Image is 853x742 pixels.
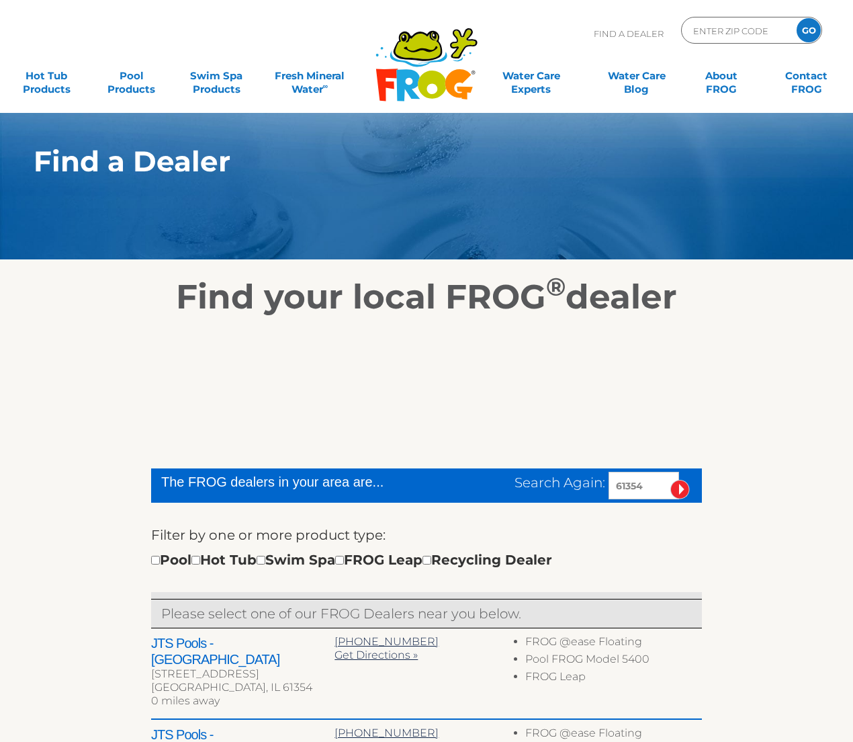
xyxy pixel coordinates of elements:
[161,472,432,492] div: The FROG dealers in your area are...
[594,17,664,50] p: Find A Dealer
[688,63,754,89] a: AboutFROG
[13,63,79,89] a: Hot TubProducts
[151,549,552,571] div: Pool Hot Tub Swim Spa FROG Leap Recycling Dealer
[151,635,334,667] h2: JTS Pools - [GEOGRAPHIC_DATA]
[34,145,757,177] h1: Find a Dealer
[334,649,418,661] a: Get Directions »
[151,694,220,707] span: 0 miles away
[525,653,702,670] li: Pool FROG Model 5400
[692,21,782,40] input: Zip Code Form
[604,63,670,89] a: Water CareBlog
[546,272,566,302] sup: ®
[151,667,334,681] div: [STREET_ADDRESS]
[13,277,840,317] h2: Find your local FROG dealer
[797,18,821,42] input: GO
[99,63,165,89] a: PoolProducts
[478,63,585,89] a: Water CareExperts
[151,681,334,694] div: [GEOGRAPHIC_DATA], IL 61354
[525,635,702,653] li: FROG @ease Floating
[774,63,840,89] a: ContactFROG
[323,81,328,91] sup: ∞
[161,603,692,624] p: Please select one of our FROG Dealers near you below.
[151,524,386,546] label: Filter by one or more product type:
[514,475,605,491] span: Search Again:
[334,635,439,648] a: [PHONE_NUMBER]
[334,727,439,739] a: [PHONE_NUMBER]
[183,63,249,89] a: Swim SpaProducts
[525,670,702,688] li: FROG Leap
[670,480,690,499] input: Submit
[269,63,351,89] a: Fresh MineralWater∞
